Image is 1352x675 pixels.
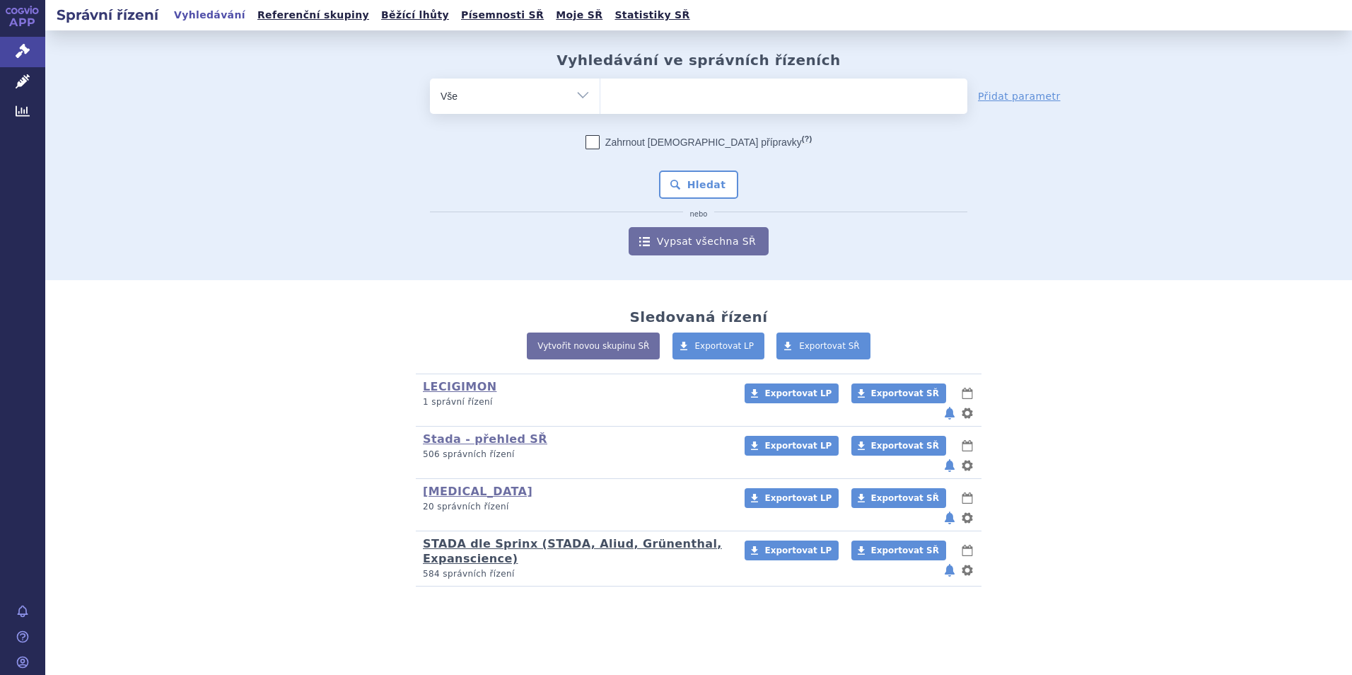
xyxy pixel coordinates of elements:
span: Exportovat SŘ [871,441,939,451]
span: Exportovat LP [764,546,832,555]
a: Exportovat SŘ [851,541,946,560]
a: Statistiky SŘ [610,6,694,25]
p: 506 správních řízení [423,449,726,461]
span: Exportovat SŘ [871,493,939,503]
a: Exportovat SŘ [851,488,946,508]
button: notifikace [943,405,957,422]
span: Exportovat SŘ [871,546,939,555]
button: nastavení [960,457,974,474]
span: Exportovat SŘ [799,341,860,351]
button: Hledat [659,171,739,199]
a: STADA dle Sprinx (STADA, Aliud, Grünenthal, Expanscience) [423,537,722,565]
p: 20 správních řízení [423,501,726,513]
button: nastavení [960,509,974,526]
button: notifikace [943,457,957,474]
a: Moje SŘ [552,6,607,25]
p: 1 správní řízení [423,396,726,408]
button: nastavení [960,405,974,422]
a: Exportovat LP [745,488,839,508]
a: Přidat parametr [978,89,1061,103]
h2: Sledovaná řízení [629,308,767,325]
button: notifikace [943,509,957,526]
a: Vytvořit novou skupinu SŘ [527,333,660,359]
span: Exportovat LP [695,341,754,351]
a: Exportovat LP [745,436,839,456]
span: Exportovat SŘ [871,388,939,398]
a: Exportovat LP [745,541,839,560]
a: Písemnosti SŘ [457,6,548,25]
a: Stada - přehled SŘ [423,432,547,446]
h2: Správní řízení [45,5,170,25]
i: nebo [683,210,715,219]
label: Zahrnout [DEMOGRAPHIC_DATA] přípravky [585,135,812,149]
a: Exportovat SŘ [851,383,946,403]
a: LECIGIMON [423,380,496,393]
a: [MEDICAL_DATA] [423,485,532,498]
button: lhůty [960,385,974,402]
h2: Vyhledávání ve správních řízeních [556,52,841,69]
button: lhůty [960,542,974,559]
a: Běžící lhůty [377,6,453,25]
button: lhůty [960,437,974,454]
abbr: (?) [802,134,812,144]
a: Vypsat všechna SŘ [629,227,769,255]
button: notifikace [943,562,957,579]
button: lhůty [960,490,974,507]
a: Exportovat SŘ [851,436,946,456]
span: Exportovat LP [764,388,832,398]
p: 584 správních řízení [423,568,726,580]
a: Exportovat LP [672,333,765,359]
a: Exportovat LP [745,383,839,403]
a: Vyhledávání [170,6,250,25]
a: Exportovat SŘ [776,333,870,359]
span: Exportovat LP [764,441,832,451]
span: Exportovat LP [764,493,832,503]
a: Referenční skupiny [253,6,373,25]
button: nastavení [960,562,974,579]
